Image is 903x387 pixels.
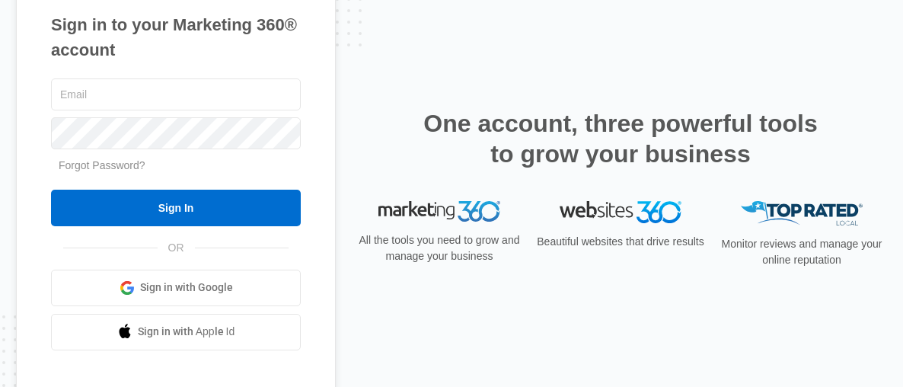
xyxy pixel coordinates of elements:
[535,234,706,250] p: Beautiful websites that drive results
[560,201,681,223] img: Websites 360
[51,270,301,306] a: Sign in with Google
[419,108,822,169] h2: One account, three powerful tools to grow your business
[158,240,195,256] span: OR
[378,201,500,222] img: Marketing 360
[51,78,301,110] input: Email
[140,280,233,296] span: Sign in with Google
[354,232,525,264] p: All the tools you need to grow and manage your business
[741,201,863,226] img: Top Rated Local
[51,190,301,226] input: Sign In
[51,314,301,350] a: Sign in with Apple Id
[716,236,887,268] p: Monitor reviews and manage your online reputation
[59,159,145,171] a: Forgot Password?
[51,12,301,62] h1: Sign in to your Marketing 360® account
[138,324,235,340] span: Sign in with Apple Id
